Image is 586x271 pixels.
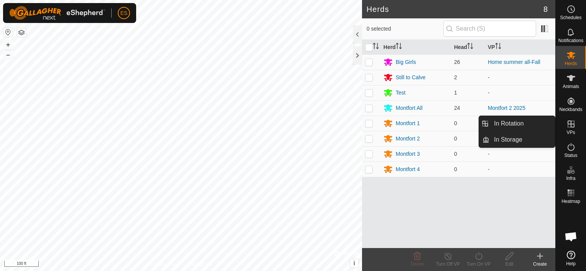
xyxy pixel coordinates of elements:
[3,28,13,37] button: Reset Map
[495,44,501,50] p-sorticon: Activate to sort
[566,130,575,135] span: VPs
[561,199,580,204] span: Heatmap
[485,162,555,177] td: -
[396,58,416,66] div: Big Girls
[396,89,406,97] div: Test
[479,132,555,147] li: In Storage
[189,261,211,268] a: Contact Us
[564,153,577,158] span: Status
[454,105,460,111] span: 24
[560,225,583,248] div: Open chat
[354,260,355,266] span: i
[367,25,443,33] span: 0 selected
[454,166,457,172] span: 0
[479,116,555,131] li: In Rotation
[485,85,555,100] td: -
[411,261,424,267] span: Delete
[489,116,555,131] a: In Rotation
[563,84,579,89] span: Animals
[120,9,128,17] span: ES
[367,5,543,14] h2: Herds
[489,132,555,147] a: In Storage
[494,119,523,128] span: In Rotation
[525,261,555,268] div: Create
[9,6,105,20] img: Gallagher Logo
[565,61,577,66] span: Herds
[556,248,586,269] a: Help
[488,105,525,111] a: Montfort 2 2025
[396,104,423,112] div: Montfort All
[488,59,540,65] a: Home summer all-Fall
[451,40,485,55] th: Head
[396,150,420,158] div: Montfort 3
[454,120,457,126] span: 0
[454,135,457,142] span: 0
[558,38,583,43] span: Notifications
[454,74,457,80] span: 2
[17,28,26,37] button: Map Layers
[396,119,420,127] div: Montfort 1
[494,261,525,268] div: Edit
[566,176,575,181] span: Infra
[467,44,473,50] p-sorticon: Activate to sort
[454,59,460,65] span: 26
[463,261,494,268] div: Turn On VP
[559,107,582,112] span: Neckbands
[494,135,522,144] span: In Storage
[380,40,451,55] th: Herd
[3,50,13,59] button: –
[3,40,13,49] button: +
[454,90,457,96] span: 1
[396,44,402,50] p-sorticon: Activate to sort
[396,135,420,143] div: Montfort 2
[485,40,555,55] th: VP
[433,261,463,268] div: Turn Off VP
[373,44,379,50] p-sorticon: Activate to sort
[396,165,420,173] div: Montfort 4
[454,151,457,157] span: 0
[443,21,536,37] input: Search (S)
[543,3,548,15] span: 8
[485,146,555,162] td: -
[560,15,581,20] span: Schedules
[350,259,359,268] button: i
[485,70,555,85] td: -
[396,73,426,82] div: Still to Calve
[151,261,179,268] a: Privacy Policy
[566,261,576,266] span: Help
